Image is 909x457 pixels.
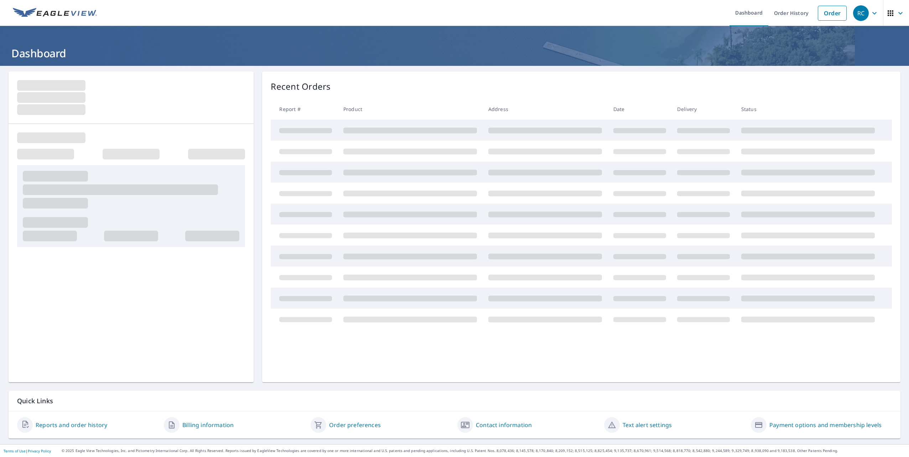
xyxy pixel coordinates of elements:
a: Order preferences [329,421,381,429]
th: Report # [271,99,338,120]
th: Product [338,99,483,120]
p: | [4,449,51,453]
h1: Dashboard [9,46,900,61]
img: EV Logo [13,8,97,19]
a: Billing information [182,421,234,429]
a: Contact information [476,421,532,429]
p: © 2025 Eagle View Technologies, Inc. and Pictometry International Corp. All Rights Reserved. Repo... [62,448,905,453]
p: Quick Links [17,396,892,405]
th: Date [608,99,672,120]
a: Order [818,6,847,21]
a: Terms of Use [4,448,26,453]
th: Status [736,99,881,120]
a: Privacy Policy [28,448,51,453]
p: Recent Orders [271,80,331,93]
th: Delivery [671,99,736,120]
a: Payment options and membership levels [769,421,882,429]
a: Reports and order history [36,421,107,429]
th: Address [483,99,608,120]
div: RC [853,5,869,21]
a: Text alert settings [623,421,672,429]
